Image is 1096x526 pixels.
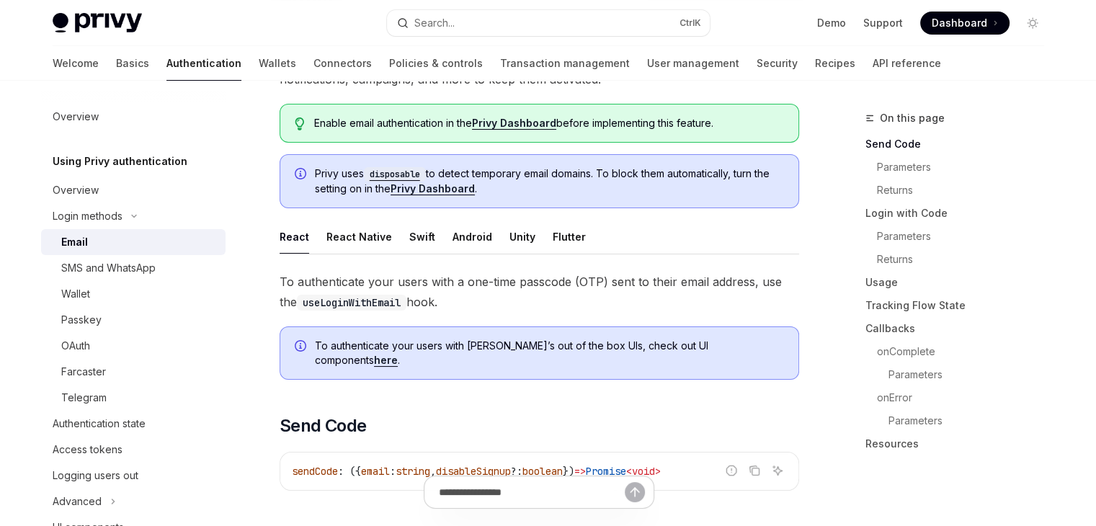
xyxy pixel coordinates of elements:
[439,476,625,508] input: Ask a question...
[387,10,710,36] button: Open search
[41,359,226,385] a: Farcaster
[1021,12,1044,35] button: Toggle dark mode
[389,46,483,81] a: Policies & controls
[817,16,846,30] a: Demo
[295,340,309,355] svg: Info
[116,46,149,81] a: Basics
[280,220,309,254] button: React
[53,46,99,81] a: Welcome
[500,46,630,81] a: Transaction management
[453,220,492,254] button: Android
[53,415,146,432] div: Authentication state
[53,108,99,125] div: Overview
[865,386,1056,409] a: onError
[574,465,586,478] span: =>
[722,461,741,480] button: Report incorrect code
[295,117,305,130] svg: Tip
[326,220,392,254] button: React Native
[364,167,426,182] code: disposable
[880,110,945,127] span: On this page
[53,467,138,484] div: Logging users out
[374,354,398,367] a: here
[259,46,296,81] a: Wallets
[315,166,784,196] span: Privy uses to detect temporary email domains. To block them automatically, turn the setting on in...
[522,465,563,478] span: boolean
[865,133,1056,156] a: Send Code
[757,46,798,81] a: Security
[41,281,226,307] a: Wallet
[865,317,1056,340] a: Callbacks
[680,17,701,29] span: Ctrl K
[280,272,799,312] span: To authenticate your users with a one-time passcode (OTP) sent to their email address, use the hook.
[53,182,99,199] div: Overview
[865,363,1056,386] a: Parameters
[338,465,361,478] span: : ({
[53,153,187,170] h5: Using Privy authentication
[41,385,226,411] a: Telegram
[863,16,903,30] a: Support
[815,46,855,81] a: Recipes
[390,465,396,478] span: :
[61,389,107,406] div: Telegram
[586,465,626,478] span: Promise
[313,46,372,81] a: Connectors
[509,220,535,254] button: Unity
[61,311,102,329] div: Passkey
[553,220,586,254] button: Flutter
[625,482,645,502] button: Send message
[61,285,90,303] div: Wallet
[865,156,1056,179] a: Parameters
[391,182,475,195] a: Privy Dashboard
[292,465,338,478] span: sendCode
[865,294,1056,317] a: Tracking Flow State
[626,465,632,478] span: <
[873,46,941,81] a: API reference
[41,177,226,203] a: Overview
[409,220,435,254] button: Swift
[865,432,1056,455] a: Resources
[61,233,88,251] div: Email
[361,465,390,478] span: email
[865,271,1056,294] a: Usage
[41,463,226,489] a: Logging users out
[61,337,90,355] div: OAuth
[41,104,226,130] a: Overview
[53,493,102,510] div: Advanced
[865,340,1056,363] a: onComplete
[563,465,574,478] span: })
[414,14,455,32] div: Search...
[53,441,122,458] div: Access tokens
[655,465,661,478] span: >
[745,461,764,480] button: Copy the contents from the code block
[865,202,1056,225] a: Login with Code
[430,465,436,478] span: ,
[932,16,987,30] span: Dashboard
[865,225,1056,248] a: Parameters
[61,259,156,277] div: SMS and WhatsApp
[41,333,226,359] a: OAuth
[314,116,783,130] span: Enable email authentication in the before implementing this feature.
[41,203,226,229] button: Toggle Login methods section
[865,179,1056,202] a: Returns
[53,208,122,225] div: Login methods
[41,229,226,255] a: Email
[295,168,309,182] svg: Info
[472,117,556,130] a: Privy Dashboard
[41,437,226,463] a: Access tokens
[280,414,367,437] span: Send Code
[41,411,226,437] a: Authentication state
[53,13,142,33] img: light logo
[61,363,106,380] div: Farcaster
[632,465,655,478] span: void
[436,465,511,478] span: disableSignup
[41,307,226,333] a: Passkey
[166,46,241,81] a: Authentication
[865,409,1056,432] a: Parameters
[315,339,784,367] span: To authenticate your users with [PERSON_NAME]’s out of the box UIs, check out UI components .
[364,167,426,179] a: disposable
[647,46,739,81] a: User management
[768,461,787,480] button: Ask AI
[511,465,522,478] span: ?:
[41,489,226,514] button: Toggle Advanced section
[41,255,226,281] a: SMS and WhatsApp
